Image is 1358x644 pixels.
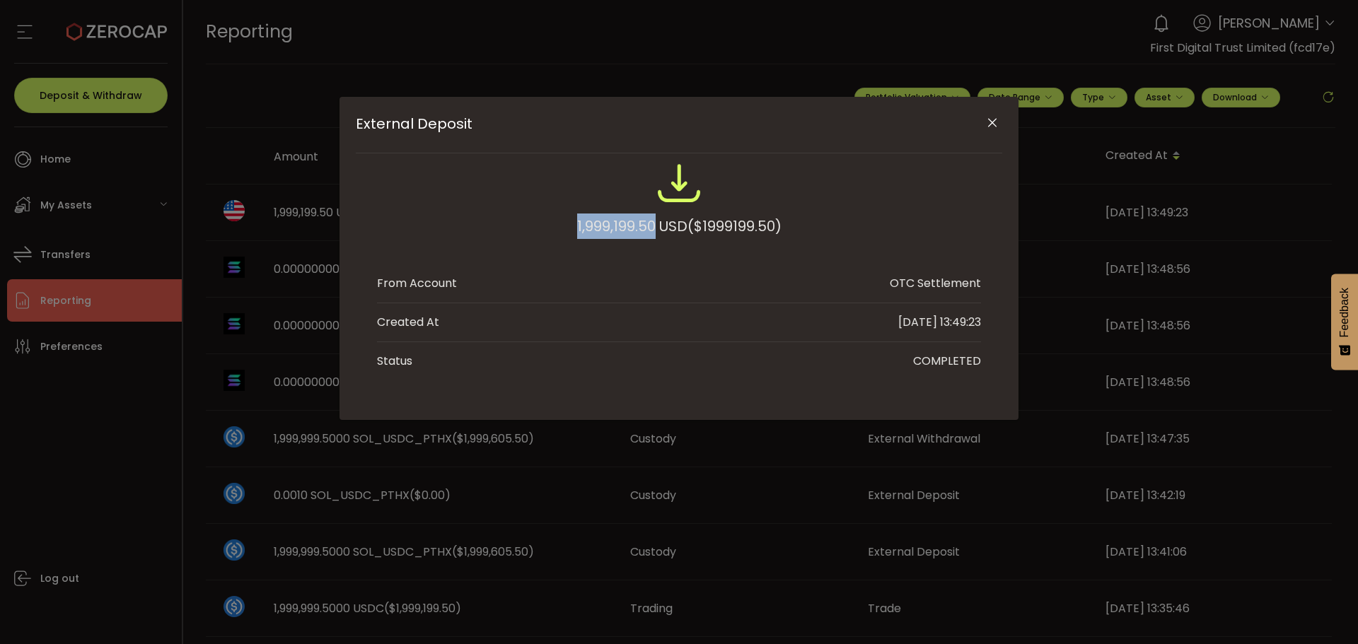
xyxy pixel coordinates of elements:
div: OTC Settlement [890,275,981,292]
span: Feedback [1338,288,1351,337]
span: External Deposit [356,115,938,132]
div: Created At [377,314,439,331]
button: Close [980,111,1004,136]
div: COMPLETED [913,353,981,370]
iframe: Chat Widget [1287,576,1358,644]
div: [DATE] 13:49:23 [898,314,981,331]
div: 1,999,199.50 USD [577,213,782,239]
span: ($1999199.50) [687,213,782,239]
div: Status [377,353,412,370]
div: External Deposit [339,97,1018,420]
button: Feedback - Show survey [1331,274,1358,370]
div: From Account [377,275,457,292]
